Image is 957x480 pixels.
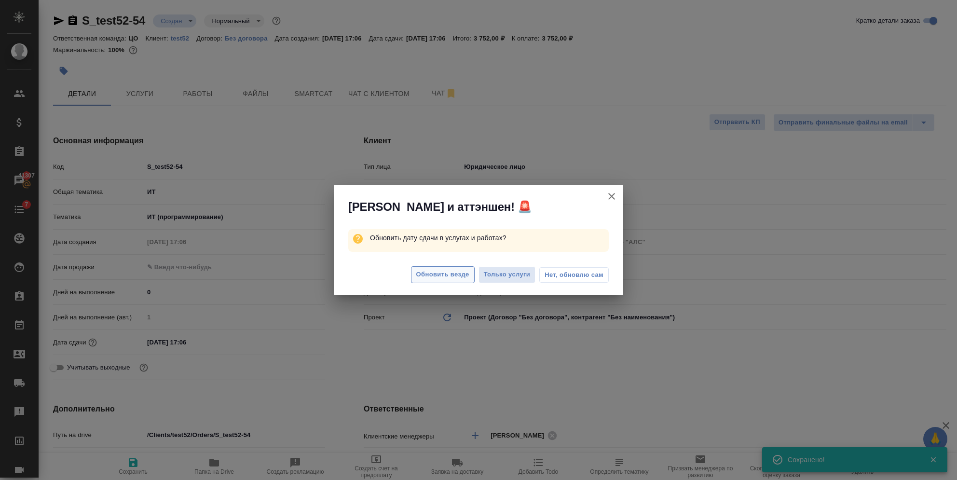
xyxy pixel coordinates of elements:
button: Только услуги [478,266,536,283]
span: Обновить везде [416,269,469,280]
p: Обновить дату сдачи в услугах и работах? [370,229,609,247]
button: Нет, обновлю сам [539,267,609,283]
span: [PERSON_NAME] и аттэншен! 🚨 [348,199,532,215]
span: Нет, обновлю сам [545,270,603,280]
span: Только услуги [484,269,531,280]
button: Обновить везде [411,266,475,283]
